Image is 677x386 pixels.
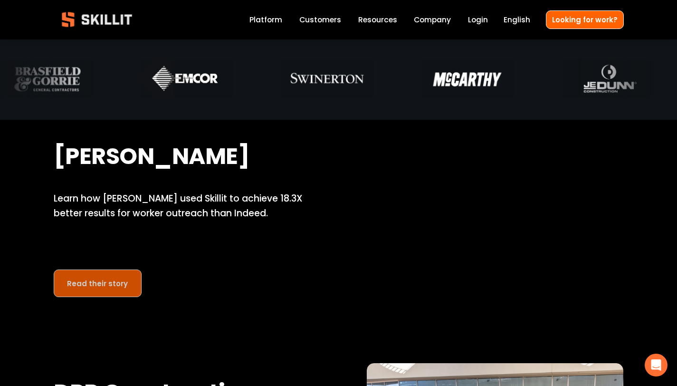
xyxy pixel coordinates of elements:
a: Looking for work? [546,10,624,29]
a: Read their story [54,270,142,298]
img: Skillit [54,5,140,34]
div: language picker [504,13,530,26]
a: Customers [299,13,341,26]
a: Company [414,13,451,26]
span: English [504,14,530,25]
a: Platform [249,13,282,26]
a: Login [468,13,488,26]
p: Learn how [PERSON_NAME] used Skillit to achieve 18.3X better results for worker outreach than Ind... [54,192,311,221]
strong: [PERSON_NAME] [54,139,250,178]
a: folder dropdown [358,13,397,26]
span: Resources [358,14,397,25]
div: Open Intercom Messenger [645,354,667,376]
